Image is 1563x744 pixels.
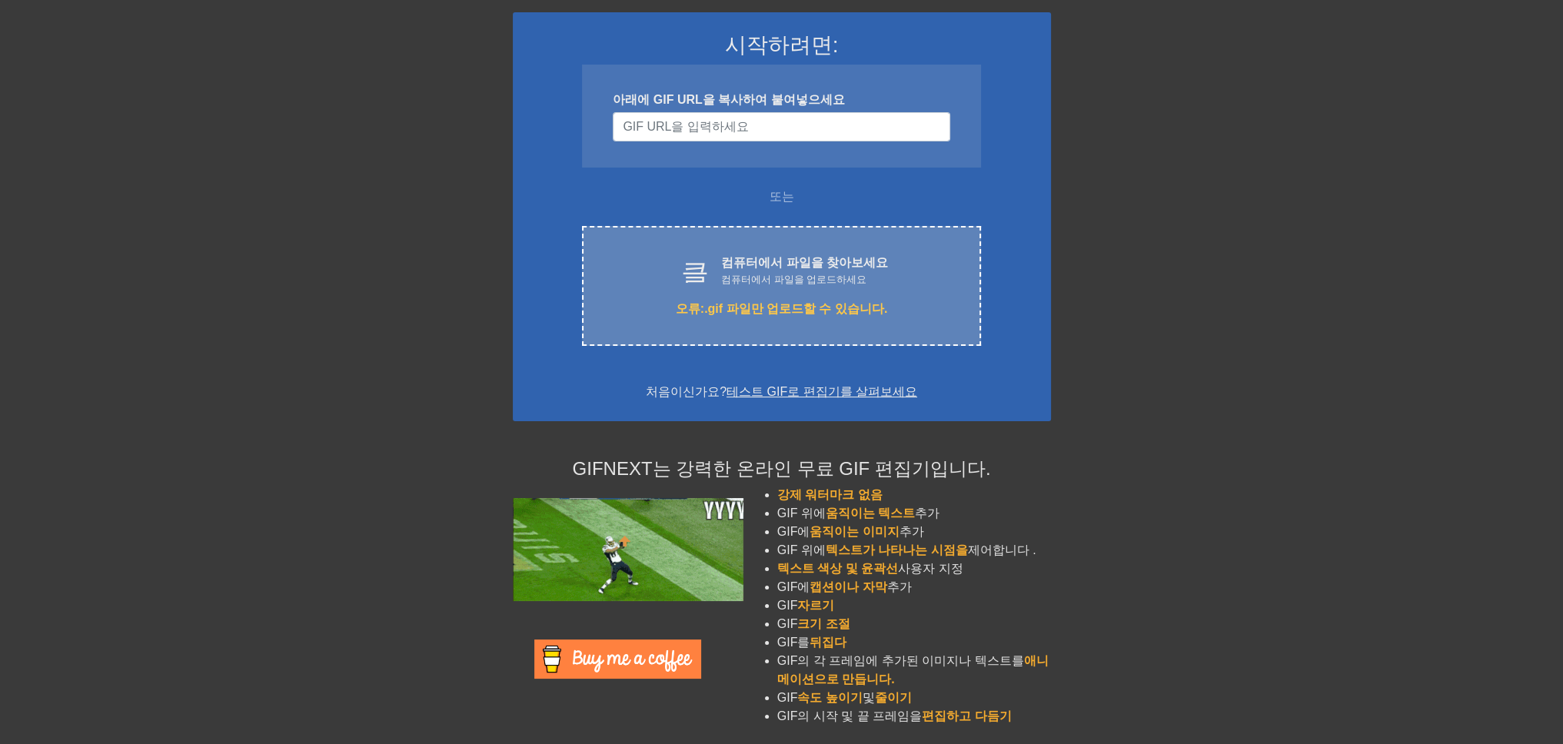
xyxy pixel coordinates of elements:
font: 크기 조절 [797,617,850,630]
font: 움직이는 텍스트 [826,507,915,520]
font: 사용자 지정 [898,562,963,575]
font: GIF [777,691,798,704]
font: GIF 위에 [777,543,826,556]
font: 처음이신가요? [646,385,727,398]
font: 클라우드 업로드 [681,255,882,283]
font: GIFNEXT는 강력한 온라인 무료 GIF 편집기입니다. [572,458,990,479]
font: 추가 [900,525,924,538]
font: 아래에 GIF URL을 복사하여 붙여넣으세요 [613,93,844,106]
font: 추가 [915,507,939,520]
font: 텍스트 색상 및 윤곽선 [777,562,898,575]
font: 시작하려면: [725,33,839,57]
font: 오류: [676,302,704,315]
font: 움직이는 이미지 [810,525,899,538]
font: 추가 [887,580,912,593]
font: 줄이기 [875,691,912,704]
a: 테스트 GIF로 편집기를 살펴보세요 [727,385,917,398]
img: 나에게 커피 한 잔 사주세요 [534,639,701,679]
font: 컴퓨터에서 파일을 업로드하세요 [721,274,866,285]
font: GIF 위에 [777,507,826,520]
font: 속도 높이기 [797,691,862,704]
font: GIF의 각 프레임에 추가된 이미지나 텍스트를 [777,654,1024,667]
font: GIF에 [777,580,810,593]
font: 제어합니다 . [968,543,1036,556]
font: 뒤집다 [810,636,846,649]
font: 편집하고 다듬기 [922,709,1011,722]
font: 자르기 [797,599,834,612]
img: football_small.gif [513,498,743,601]
font: 컴퓨터에서 파일을 찾아보세요 [721,256,888,269]
font: 또는 [770,190,794,203]
font: GIF를 [777,636,810,649]
font: .gif 파일만 업로드할 수 있습니다. [704,302,887,315]
font: 텍스트가 나타나는 시점을 [826,543,968,556]
font: 강제 워터마크 없음 [777,488,883,501]
font: 캡션이나 자막 [810,580,886,593]
font: GIF [777,617,798,630]
font: GIF에 [777,525,810,538]
font: 및 [863,691,875,704]
input: 사용자 이름 [613,112,949,141]
font: GIF의 시작 및 끝 프레임을 [777,709,922,722]
font: GIF [777,599,798,612]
